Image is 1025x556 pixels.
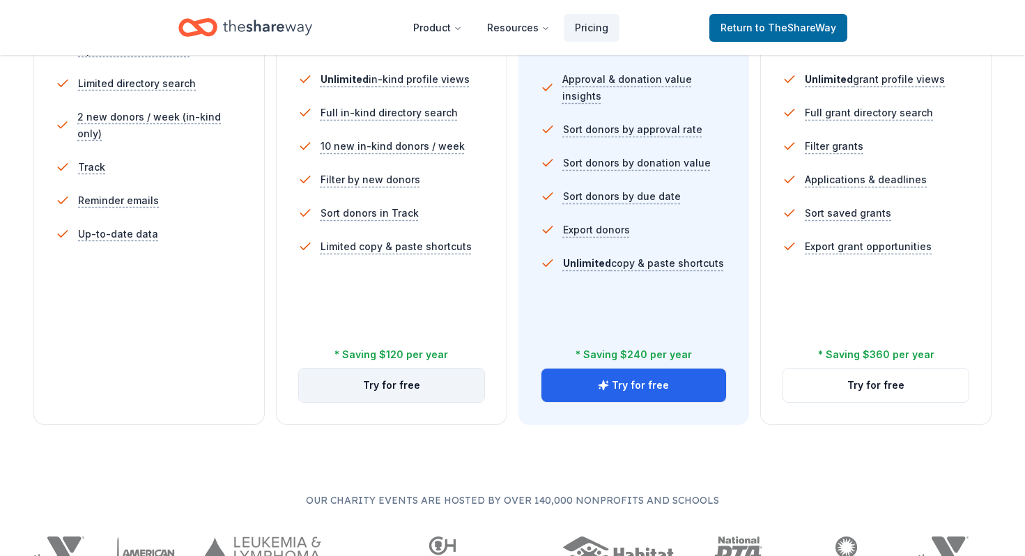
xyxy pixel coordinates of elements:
span: Return [720,20,836,36]
a: Pricing [564,14,619,42]
span: Unlimited [563,257,611,269]
span: Reminder emails [78,192,159,209]
span: Track [78,159,105,176]
span: Export grant opportunities [805,238,932,255]
div: * Saving $240 per year [576,346,692,363]
span: copy & paste shortcuts [563,257,724,269]
span: Unlimited [805,73,853,85]
a: Home [178,11,312,44]
button: Try for free [783,369,969,402]
span: Full grant directory search [805,105,933,121]
p: Our charity events are hosted by over 140,000 nonprofits and schools [33,492,992,509]
span: Unlimited [321,73,369,85]
button: Product [402,14,473,42]
div: * Saving $360 per year [818,346,934,363]
span: Limited directory search [78,75,196,92]
span: Approval & donation value insights [562,71,727,105]
span: Limited copy & paste shortcuts [321,238,472,255]
span: 10 new in-kind donors / week [321,138,465,155]
span: Export donors [563,222,630,238]
span: 2 new donors / week (in-kind only) [77,109,242,142]
span: Sort donors by donation value [563,155,711,171]
button: Resources [476,14,561,42]
span: Up-to-date data [78,226,158,242]
span: to TheShareWay [755,22,836,33]
span: in-kind profile views [321,73,470,85]
div: * Saving $120 per year [334,346,448,363]
span: Applications & deadlines [805,171,927,188]
span: Full in-kind directory search [321,105,458,121]
span: Filter by new donors [321,171,420,188]
span: Sort saved grants [805,205,891,222]
span: Sort donors in Track [321,205,419,222]
button: Try for free [299,369,484,402]
span: grant profile views [805,73,945,85]
span: Filter grants [805,138,863,155]
span: Sort donors by due date [563,188,681,205]
span: Sort donors by approval rate [563,121,702,138]
button: Try for free [541,369,727,402]
nav: Main [402,11,619,44]
a: Returnto TheShareWay [709,14,847,42]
